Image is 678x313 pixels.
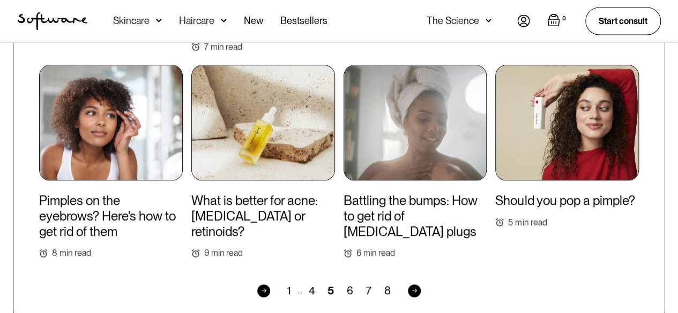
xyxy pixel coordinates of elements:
h3: Battling the bumps: How to get rid of [MEDICAL_DATA] plugs [344,193,487,239]
div: The Science [427,15,479,26]
a: Pimples on the eyebrows? Here's how to get rid of them8min read [39,65,183,258]
div: 6 [356,248,361,258]
div: 1 [281,284,297,297]
h3: Pimples on the eyebrows? Here's how to get rid of them [39,193,183,239]
div: 9 [204,248,209,258]
a: Battling the bumps: How to get rid of [MEDICAL_DATA] plugs6min read [344,65,487,258]
div: 5 [321,284,340,297]
div: min read [211,248,243,258]
div: 0 [560,13,568,23]
img: arrow down [486,15,491,26]
a: Start consult [585,7,661,34]
div: 7 [360,284,378,297]
div: min read [59,248,91,258]
div: 6 [340,284,360,297]
div: min read [515,217,547,227]
a: Open empty cart [547,13,568,28]
div: 8 [52,248,57,258]
div: 7 [204,42,208,52]
img: right arrow [412,288,417,293]
a: Next Page [408,284,421,297]
div: min read [363,248,395,258]
img: arrow down [156,15,162,26]
img: Software Logo [18,12,87,30]
div: 4 [302,284,321,297]
h3: What is better for acne: [MEDICAL_DATA] or retinoids? [191,193,335,239]
div: 5 [508,217,513,227]
div: min read [211,42,242,52]
a: Should you pop a pimple?5min read [495,65,639,227]
a: Previous Page [257,284,270,297]
h3: Should you pop a pimple? [495,193,635,209]
div: 8 [378,284,397,297]
img: arrow down [221,15,227,26]
div: List [39,284,626,297]
a: What is better for acne: [MEDICAL_DATA] or retinoids?9min read [191,65,335,258]
a: home [18,12,87,30]
div: ... [297,285,302,296]
div: Skincare [113,15,150,26]
div: Haircare [179,15,214,26]
img: right arrow [262,288,266,293]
